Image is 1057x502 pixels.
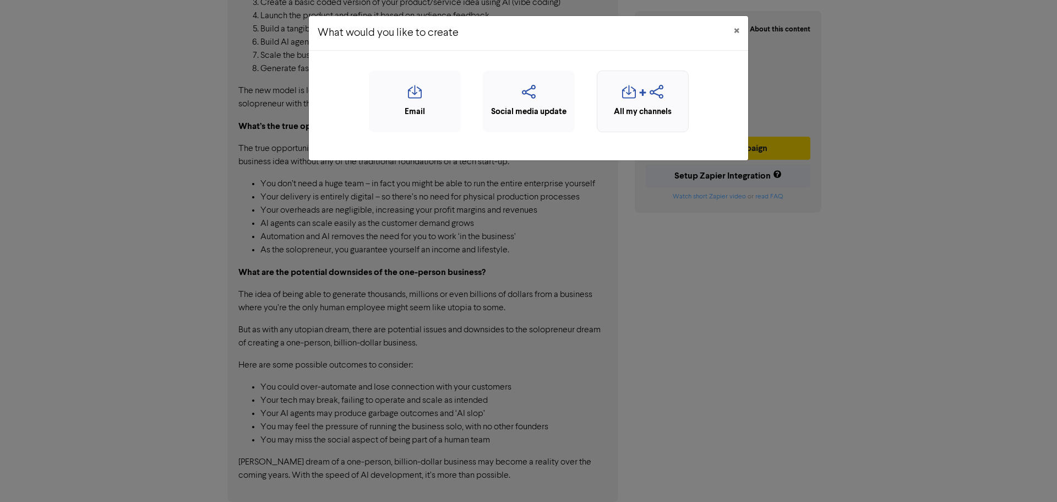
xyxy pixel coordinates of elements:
div: All my channels [603,106,683,118]
div: Social media update [489,106,569,118]
iframe: Chat Widget [1002,449,1057,502]
button: Close [725,16,748,47]
span: × [734,23,739,40]
h5: What would you like to create [318,25,459,41]
div: Email [375,106,455,118]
